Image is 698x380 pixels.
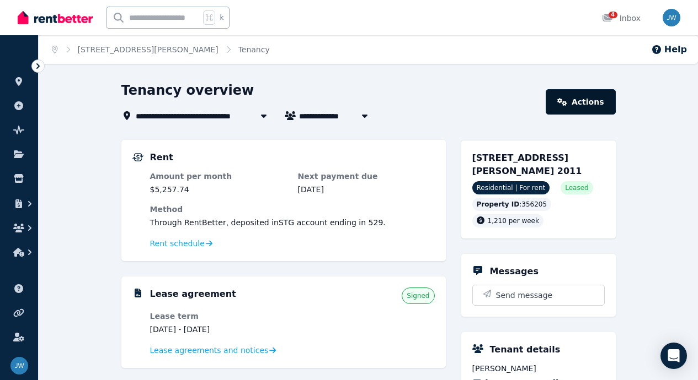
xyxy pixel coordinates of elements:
[150,171,287,182] dt: Amount per month
[18,9,93,26] img: RentBetter
[132,153,143,161] img: Rental Payments
[490,343,561,356] h5: Tenant details
[602,13,641,24] div: Inbox
[150,345,269,356] span: Lease agreements and notices
[150,218,386,227] span: Through RentBetter , deposited in STG account ending in 529 .
[472,181,550,194] span: Residential | For rent
[472,198,552,211] div: : 356205
[490,265,539,278] h5: Messages
[150,204,435,215] dt: Method
[546,89,615,115] a: Actions
[609,12,617,18] span: 4
[660,343,687,369] div: Open Intercom Messenger
[121,82,254,99] h1: Tenancy overview
[10,357,28,374] img: Jake Wakil
[488,217,539,225] span: 1,210 per week
[472,153,582,176] span: [STREET_ADDRESS][PERSON_NAME] 2011
[565,183,588,192] span: Leased
[651,43,687,56] button: Help
[238,44,270,55] span: Tenancy
[496,290,553,301] span: Send message
[663,9,680,26] img: Jake Wakil
[150,238,205,249] span: Rent schedule
[150,184,287,195] dd: $5,257.74
[473,285,604,305] button: Send message
[78,45,219,54] a: [STREET_ADDRESS][PERSON_NAME]
[220,13,223,22] span: k
[477,200,520,209] span: Property ID
[298,184,435,195] dd: [DATE]
[150,345,276,356] a: Lease agreements and notices
[150,287,236,301] h5: Lease agreement
[150,151,173,164] h5: Rent
[150,238,213,249] a: Rent schedule
[472,363,605,374] span: [PERSON_NAME]
[298,171,435,182] dt: Next payment due
[39,35,283,64] nav: Breadcrumb
[407,291,429,300] span: Signed
[150,311,287,322] dt: Lease term
[150,324,287,335] dd: [DATE] - [DATE]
